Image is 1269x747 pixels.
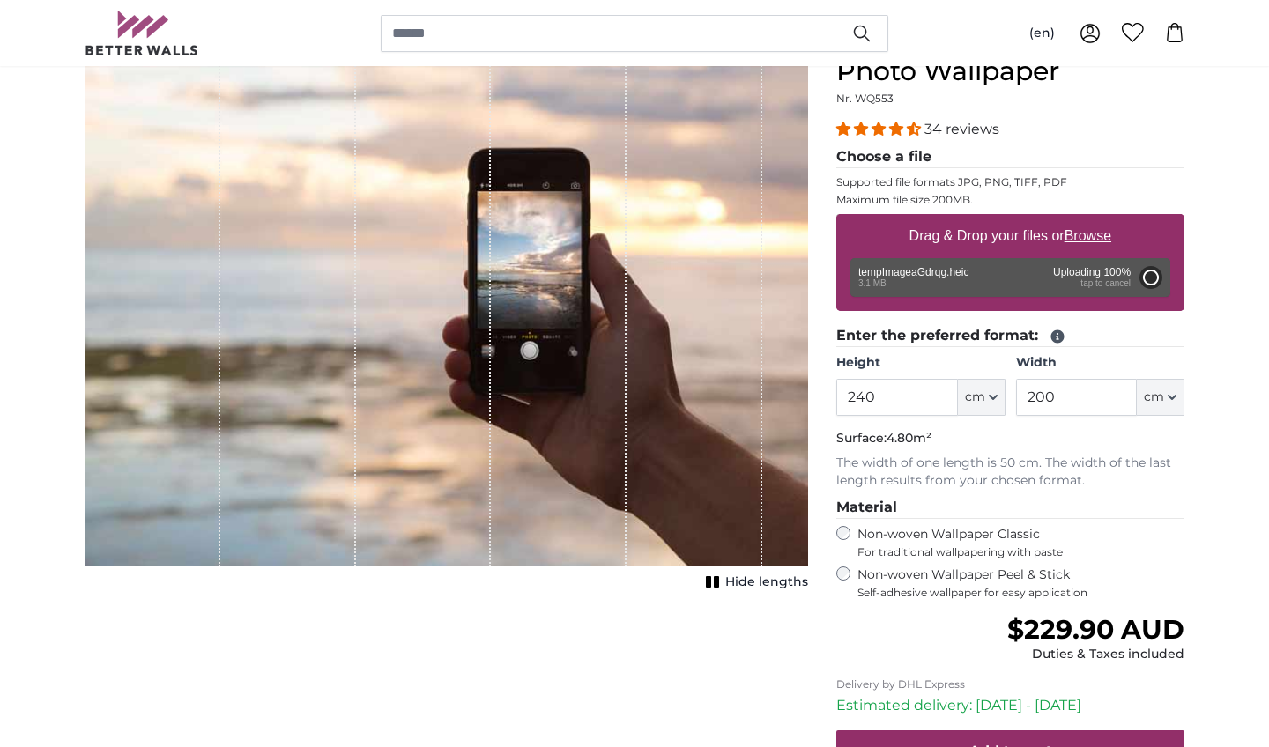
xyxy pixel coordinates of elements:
span: Hide lengths [725,573,808,591]
div: Duties & Taxes included [1007,646,1184,663]
u: Browse [1065,228,1111,243]
label: Width [1016,354,1184,372]
label: Non-woven Wallpaper Classic [857,526,1184,559]
p: Supported file formats JPG, PNG, TIFF, PDF [836,175,1184,189]
button: (en) [1015,18,1069,49]
legend: Enter the preferred format: [836,325,1184,347]
label: Drag & Drop your files or [902,218,1118,254]
legend: Choose a file [836,146,1184,168]
span: 34 reviews [924,121,999,137]
img: Betterwalls [85,11,199,55]
button: Hide lengths [701,570,808,595]
p: Estimated delivery: [DATE] - [DATE] [836,695,1184,716]
p: Surface: [836,430,1184,447]
legend: Material [836,497,1184,519]
span: 4.80m² [887,430,931,446]
span: Nr. WQ553 [836,92,894,105]
label: Height [836,354,1005,372]
span: cm [1144,388,1164,406]
p: Maximum file size 200MB. [836,193,1184,207]
label: Non-woven Wallpaper Peel & Stick [857,566,1184,600]
p: Delivery by DHL Express [836,677,1184,692]
span: cm [965,388,985,406]
span: Self-adhesive wallpaper for easy application [857,586,1184,600]
span: $229.90 AUD [1007,613,1184,646]
span: 4.32 stars [836,121,924,137]
button: cm [1137,379,1184,416]
p: The width of one length is 50 cm. The width of the last length results from your chosen format. [836,455,1184,490]
div: 1 of 1 [85,24,808,595]
span: For traditional wallpapering with paste [857,545,1184,559]
button: cm [958,379,1006,416]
